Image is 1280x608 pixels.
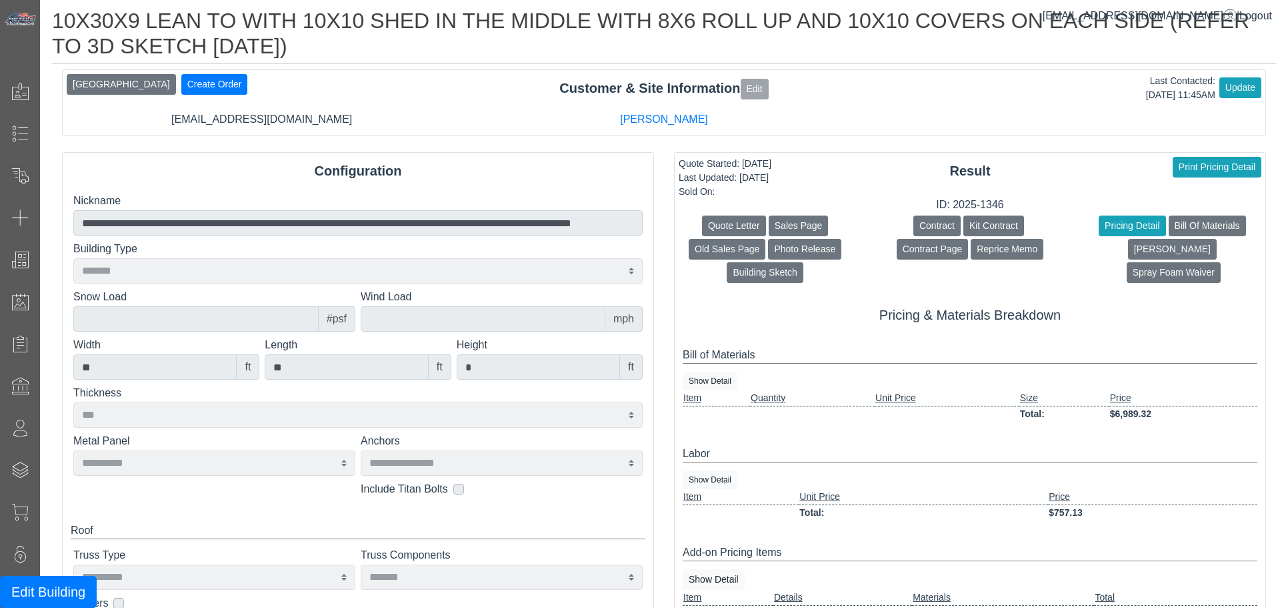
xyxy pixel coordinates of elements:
label: Snow Load [73,289,355,305]
h5: Pricing & Materials Breakdown [683,307,1257,323]
label: Length [265,337,451,353]
button: Quote Letter [702,216,766,236]
button: Edit [741,79,769,99]
td: Total: [1019,406,1109,422]
label: Nickname [73,193,643,209]
div: Roof [71,523,645,539]
button: Show Detail [683,372,737,390]
button: [GEOGRAPHIC_DATA] [67,74,176,95]
button: Bill Of Materials [1169,216,1246,236]
button: Show Detail [683,471,737,489]
div: Sold On: [679,185,771,199]
button: Contract Page [897,239,969,260]
div: ID: 2025-1346 [675,197,1265,213]
td: $6,989.32 [1109,406,1257,422]
div: ft [619,354,643,380]
button: Spray Foam Waiver [1127,262,1221,283]
td: Item [683,390,750,406]
div: mph [605,306,643,332]
span: Logout [1239,10,1272,21]
button: Update [1219,77,1261,98]
button: Contract [913,216,961,236]
div: Add-on Pricing Items [683,545,1257,561]
div: Last Contacted: [DATE] 11:45AM [1146,74,1215,102]
label: Truss Type [73,547,355,563]
label: Width [73,337,259,353]
div: Bill of Materials [683,347,1257,364]
a: [PERSON_NAME] [620,113,708,125]
button: Kit Contract [963,216,1024,236]
td: Total: [799,505,1048,521]
td: Item [683,489,799,505]
button: Building Sketch [727,262,803,283]
td: Quantity [750,390,875,406]
div: ft [428,354,451,380]
div: Quote Started: [DATE] [679,157,771,171]
button: Pricing Detail [1099,216,1165,236]
div: #psf [318,306,355,332]
button: Photo Release [768,239,841,260]
label: Metal Panel [73,433,355,449]
button: Reprice Memo [971,239,1043,260]
td: $757.13 [1048,505,1257,521]
div: [EMAIL_ADDRESS][DOMAIN_NAME] [61,111,463,127]
td: Details [773,590,912,606]
td: Total [1094,590,1257,606]
td: Size [1019,390,1109,406]
label: Height [457,337,643,353]
div: Last Updated: [DATE] [679,171,771,185]
label: Wind Load [361,289,643,305]
h1: 10X30X9 LEAN TO WITH 10X10 SHED IN THE MIDDLE WITH 8X6 ROLL UP AND 10X10 COVERS ON EACH SIDE (REF... [52,8,1276,64]
label: Include Titan Bolts [361,481,448,497]
td: Price [1109,390,1257,406]
button: Show Detail [683,569,745,590]
td: Item [683,590,773,606]
button: Old Sales Page [689,239,765,260]
div: Labor [683,446,1257,463]
div: Customer & Site Information [63,78,1265,99]
label: Anchors [361,433,643,449]
td: Materials [912,590,1094,606]
td: Unit Price [875,390,1019,406]
div: | [1043,8,1272,24]
div: Result [675,161,1265,181]
td: Price [1048,489,1257,505]
label: Thickness [73,385,643,401]
div: ft [236,354,259,380]
td: Unit Price [799,489,1048,505]
button: [PERSON_NAME] [1128,239,1217,260]
button: Create Order [181,74,248,95]
a: [EMAIL_ADDRESS][DOMAIN_NAME] [1043,10,1237,21]
img: Metals Direct Inc Logo [4,12,37,27]
button: Print Pricing Detail [1173,157,1261,178]
label: Building Type [73,241,643,257]
label: Truss Components [361,547,643,563]
button: Sales Page [769,216,829,236]
div: Configuration [63,161,653,181]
